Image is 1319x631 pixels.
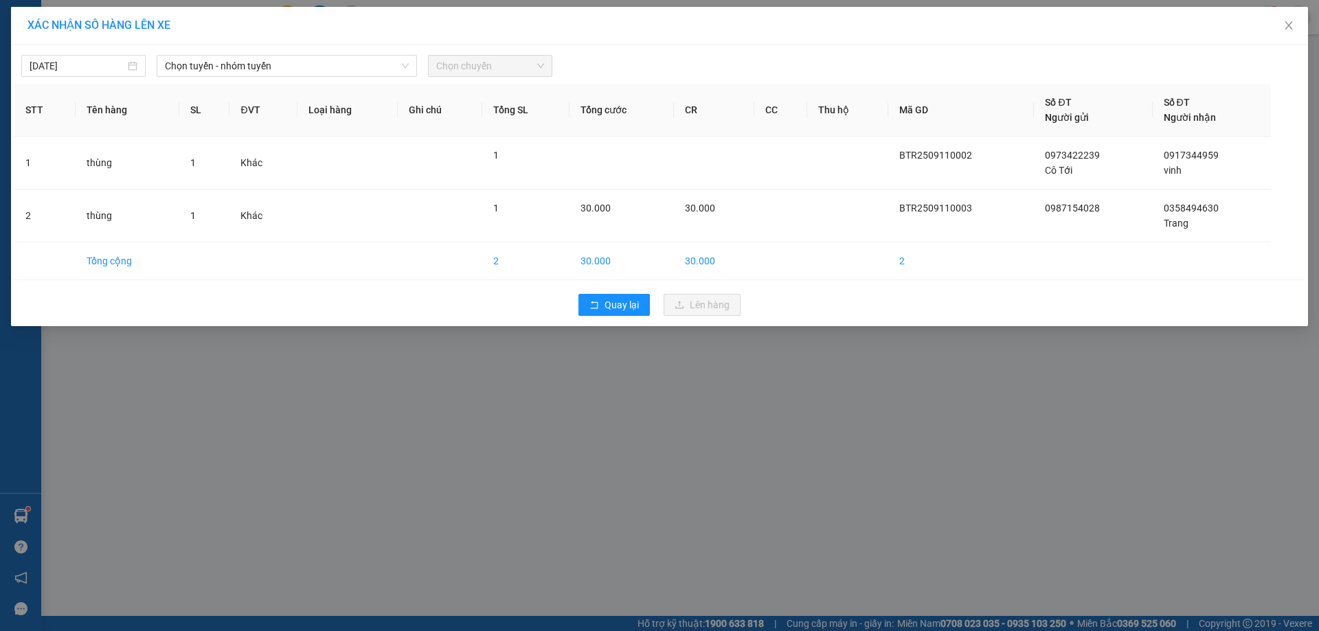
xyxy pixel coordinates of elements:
div: Bang Tra [12,12,122,28]
div: 0987154028 [12,28,122,47]
div: Trang [131,43,271,59]
span: rollback [589,300,599,311]
td: 2 [14,190,76,242]
span: Người nhận [1164,112,1216,123]
span: BTR2509110002 [899,150,972,161]
th: Tổng SL [482,84,570,137]
td: 30.000 [674,242,754,280]
button: Close [1270,7,1308,45]
div: 30.000 [10,87,124,103]
span: Quay lại [605,297,639,312]
td: 1 [14,137,76,190]
span: Gửi: [12,13,33,27]
span: Số ĐT [1164,97,1190,108]
span: 0987154028 [1045,203,1100,214]
button: rollbackQuay lại [578,294,650,316]
span: XÁC NHẬN SỐ HÀNG LÊN XE [27,19,170,32]
th: Ghi chú [398,84,482,137]
span: 1 [493,203,499,214]
span: Số ĐT [1045,97,1071,108]
span: 30.000 [685,203,715,214]
td: 2 [482,242,570,280]
span: 0973422239 [1045,150,1100,161]
td: thùng [76,190,179,242]
th: Tên hàng [76,84,179,137]
div: [GEOGRAPHIC_DATA] [131,12,271,43]
span: 0917344959 [1164,150,1219,161]
th: SL [179,84,230,137]
input: 11/09/2025 [30,58,125,73]
th: Tổng cước [570,84,674,137]
div: 0358494630 [131,59,271,78]
span: 1 [493,150,499,161]
td: Khác [229,137,297,190]
th: Loại hàng [297,84,398,137]
span: down [401,62,409,70]
span: 1 [190,157,196,168]
span: Chọn chuyến [436,56,544,76]
th: CC [754,84,807,137]
th: STT [14,84,76,137]
td: Khác [229,190,297,242]
span: Cô Tới [1045,165,1072,176]
td: Tổng cộng [76,242,179,280]
button: uploadLên hàng [664,294,741,316]
span: CR : [10,88,32,102]
span: Nhận: [131,12,164,26]
td: thùng [76,137,179,190]
th: Thu hộ [807,84,888,137]
span: Chọn tuyến - nhóm tuyến [165,56,409,76]
span: Người gửi [1045,112,1089,123]
td: 30.000 [570,242,674,280]
th: CR [674,84,754,137]
span: 1 [190,210,196,221]
td: 2 [888,242,1034,280]
span: 0358494630 [1164,203,1219,214]
th: Mã GD [888,84,1034,137]
span: 30.000 [580,203,611,214]
span: Trang [1164,218,1188,229]
span: vinh [1164,165,1182,176]
th: ĐVT [229,84,297,137]
span: BTR2509110003 [899,203,972,214]
span: close [1283,20,1294,31]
